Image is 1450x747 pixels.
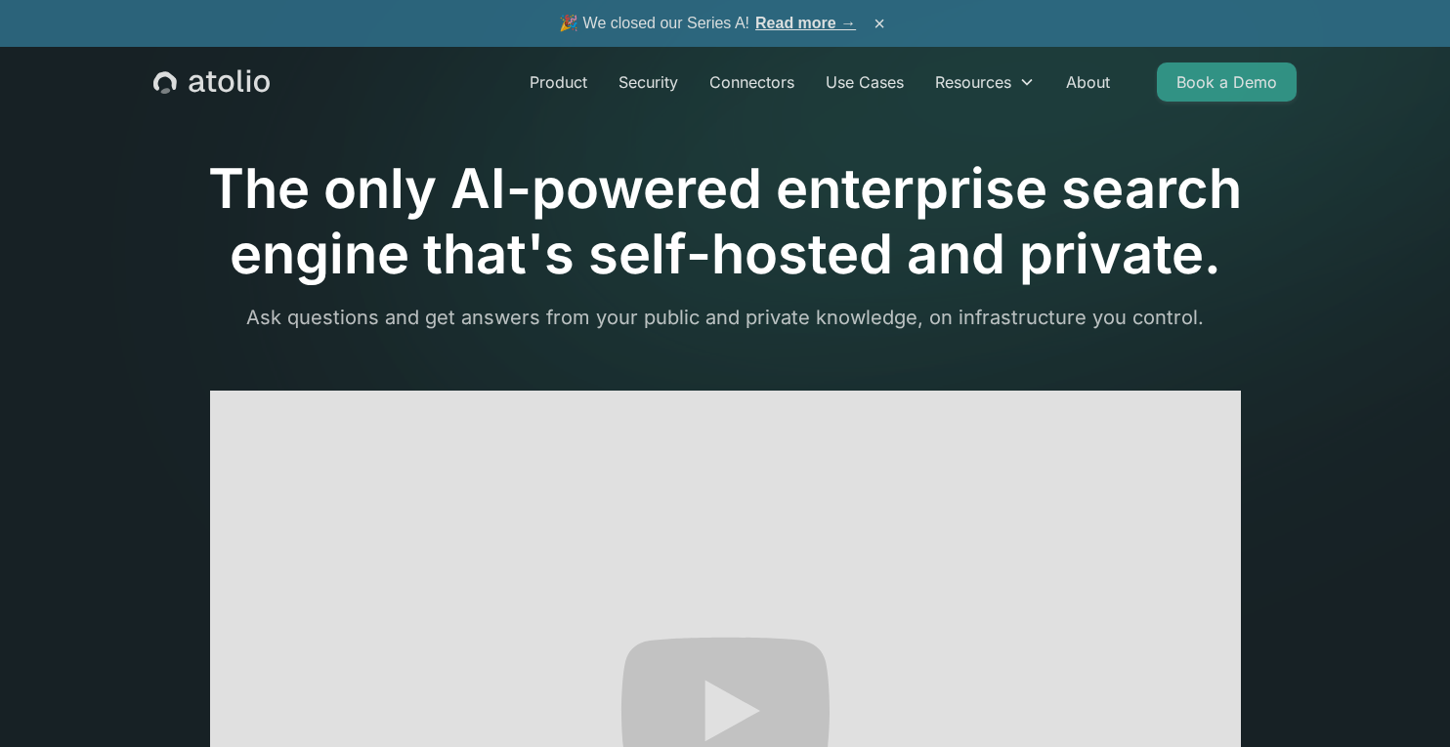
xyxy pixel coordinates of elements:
p: Ask questions and get answers from your public and private knowledge, on infrastructure you control. [153,303,1297,332]
h1: The only AI-powered enterprise search engine that's self-hosted and private. [153,156,1297,287]
a: Book a Demo [1157,62,1297,102]
div: Resources [935,70,1011,94]
a: About [1050,62,1126,102]
div: Resources [919,62,1050,102]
